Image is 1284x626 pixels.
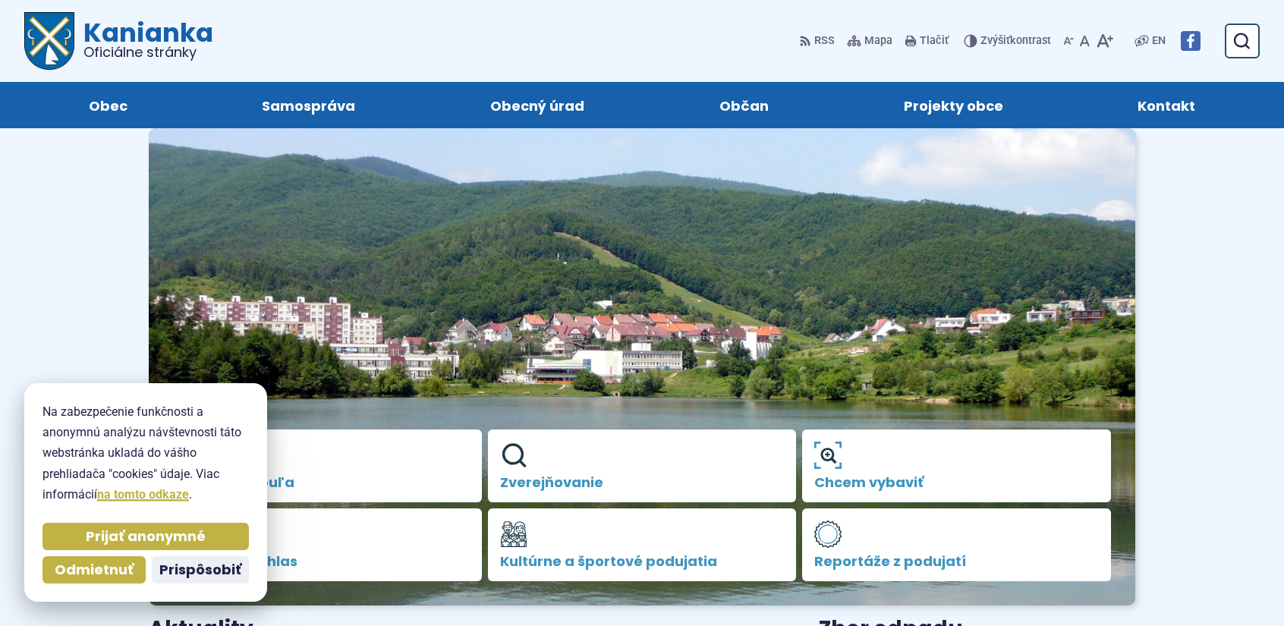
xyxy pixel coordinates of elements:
[490,82,584,128] span: Obecný úrad
[488,508,797,581] a: Kultúrne a športové podujatia
[24,12,74,70] img: Prejsť na domovskú stránku
[42,556,146,584] button: Odmietnuť
[83,46,213,59] span: Oficiálne stránky
[42,523,249,550] button: Prijať anonymné
[1060,25,1077,57] button: Zmenšiť veľkosť písma
[802,508,1111,581] a: Reportáže z podujatí
[55,562,134,579] span: Odmietnuť
[86,528,206,546] span: Prijať anonymné
[438,82,637,128] a: Obecný úrad
[1138,82,1195,128] span: Kontakt
[210,82,408,128] a: Samospráva
[799,25,838,57] a: RSS
[24,12,213,70] a: Logo Kanianka, prejsť na domovskú stránku.
[173,429,482,502] a: Úradná tabuľa
[980,35,1051,48] span: kontrast
[802,429,1111,502] a: Chcem vybaviť
[173,508,482,581] a: Obecný rozhlas
[1077,25,1093,57] button: Nastaviť pôvodnú veľkosť písma
[864,32,892,50] span: Mapa
[904,82,1003,128] span: Projekty obce
[185,554,470,569] span: Obecný rozhlas
[980,34,1010,47] span: Zvýšiť
[500,475,785,490] span: Zverejňovanie
[667,82,821,128] a: Občan
[262,82,355,128] span: Samospráva
[814,32,835,50] span: RSS
[159,562,241,579] span: Prispôsobiť
[1093,25,1116,57] button: Zväčšiť veľkosť písma
[42,401,249,505] p: Na zabezpečenie funkčnosti a anonymnú analýzu návštevnosti táto webstránka ukladá do vášho prehli...
[814,475,1099,490] span: Chcem vybaviť
[36,82,180,128] a: Obec
[185,475,470,490] span: Úradná tabuľa
[74,20,213,59] h1: Kanianka
[920,35,949,48] span: Tlačiť
[97,487,189,502] a: na tomto odkaze
[1085,82,1248,128] a: Kontakt
[152,556,249,584] button: Prispôsobiť
[488,429,797,502] a: Zverejňovanie
[902,25,952,57] button: Tlačiť
[1152,32,1166,50] span: EN
[89,82,127,128] span: Obec
[500,554,785,569] span: Kultúrne a športové podujatia
[844,25,895,57] a: Mapa
[964,25,1054,57] button: Zvýšiťkontrast
[1149,32,1169,50] a: EN
[851,82,1056,128] a: Projekty obce
[814,554,1099,569] span: Reportáže z podujatí
[1181,31,1201,51] img: Prejsť na Facebook stránku
[719,82,769,128] span: Občan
